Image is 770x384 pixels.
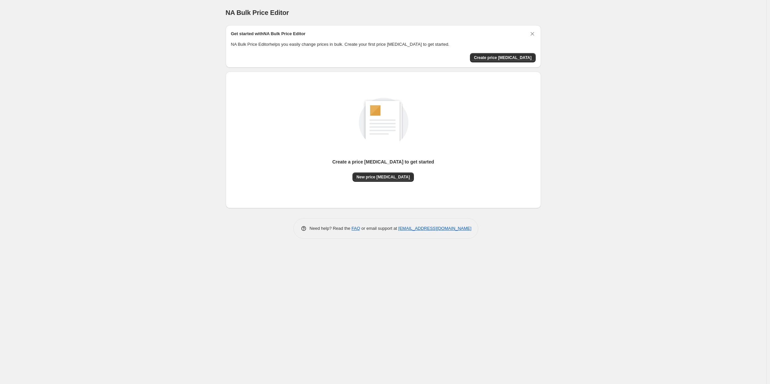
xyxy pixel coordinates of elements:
a: FAQ [351,226,360,231]
span: NA Bulk Price Editor [226,9,289,16]
p: Create a price [MEDICAL_DATA] to get started [332,159,434,165]
span: Create price [MEDICAL_DATA] [474,55,532,60]
span: or email support at [360,226,398,231]
button: Create price change job [470,53,536,62]
button: New price [MEDICAL_DATA] [352,172,414,182]
span: New price [MEDICAL_DATA] [356,174,410,180]
span: Need help? Read the [310,226,352,231]
a: [EMAIL_ADDRESS][DOMAIN_NAME] [398,226,471,231]
h2: Get started with NA Bulk Price Editor [231,31,306,37]
p: NA Bulk Price Editor helps you easily change prices in bulk. Create your first price [MEDICAL_DAT... [231,41,536,48]
button: Dismiss card [529,31,536,37]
